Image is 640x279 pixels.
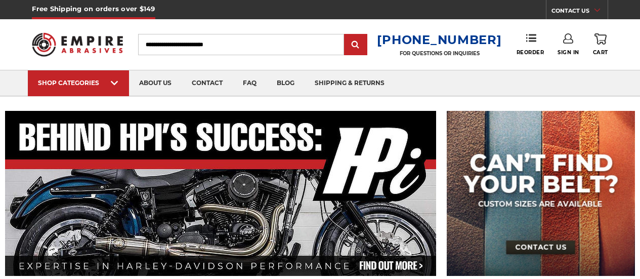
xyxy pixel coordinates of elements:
[233,70,267,96] a: faq
[593,33,608,56] a: Cart
[517,49,544,56] span: Reorder
[129,70,182,96] a: about us
[558,49,579,56] span: Sign In
[5,111,437,276] img: Banner for an interview featuring Horsepower Inc who makes Harley performance upgrades featured o...
[447,111,635,276] img: promo banner for custom belts.
[32,27,122,62] img: Empire Abrasives
[182,70,233,96] a: contact
[38,79,119,87] div: SHOP CATEGORIES
[377,32,501,47] a: [PHONE_NUMBER]
[517,33,544,55] a: Reorder
[267,70,305,96] a: blog
[346,35,366,55] input: Submit
[593,49,608,56] span: Cart
[305,70,395,96] a: shipping & returns
[551,5,608,19] a: CONTACT US
[377,50,501,57] p: FOR QUESTIONS OR INQUIRIES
